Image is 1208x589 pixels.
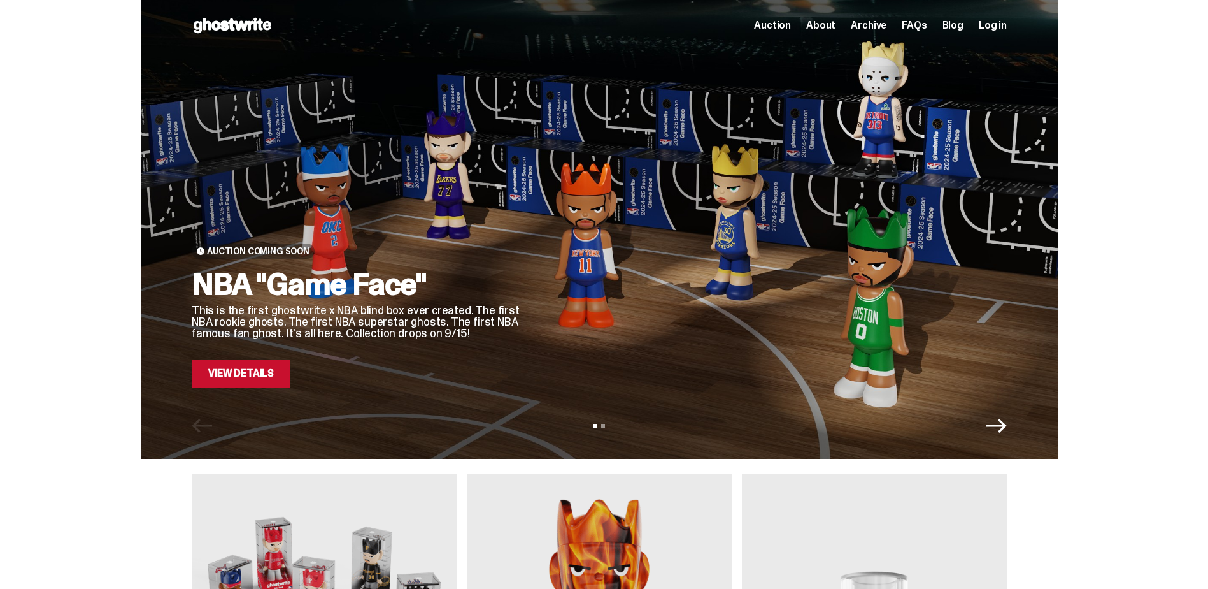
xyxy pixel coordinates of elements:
[806,20,835,31] a: About
[192,360,290,388] a: View Details
[902,20,927,31] a: FAQs
[851,20,886,31] a: Archive
[593,424,597,428] button: View slide 1
[979,20,1007,31] a: Log in
[754,20,791,31] a: Auction
[192,305,523,339] p: This is the first ghostwrite x NBA blind box ever created. The first NBA rookie ghosts. The first...
[986,416,1007,436] button: Next
[601,424,605,428] button: View slide 2
[192,269,523,300] h2: NBA "Game Face"
[207,246,309,256] span: Auction Coming Soon
[942,20,963,31] a: Blog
